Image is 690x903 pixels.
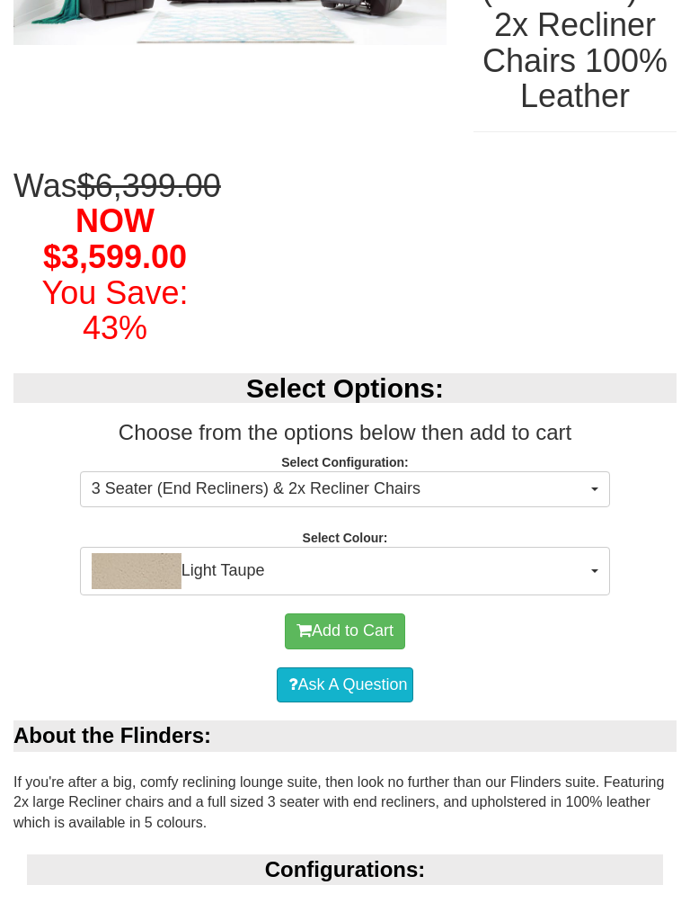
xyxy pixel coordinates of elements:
[246,373,444,403] b: Select Options:
[92,553,181,589] img: Light Taupe
[281,455,409,469] strong: Select Configuration:
[42,274,189,347] font: You Save: 43%
[43,202,187,275] span: NOW $3,599.00
[77,167,221,204] del: $6,399.00
[27,854,663,885] div: Configurations:
[13,421,677,444] h3: Choose from the options below then add to cart
[285,613,405,649] button: Add to Cart
[13,720,677,751] div: About the Flinders:
[80,547,610,595] button: Light TaupeLight Taupe
[92,553,587,589] span: Light Taupe
[80,471,610,507] button: 3 Seater (End Recliners) & 2x Recliner Chairs
[13,168,217,346] h1: Was
[92,478,587,501] span: 3 Seater (End Recliners) & 2x Recliner Chairs
[277,667,412,703] a: Ask A Question
[303,531,388,545] strong: Select Colour:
